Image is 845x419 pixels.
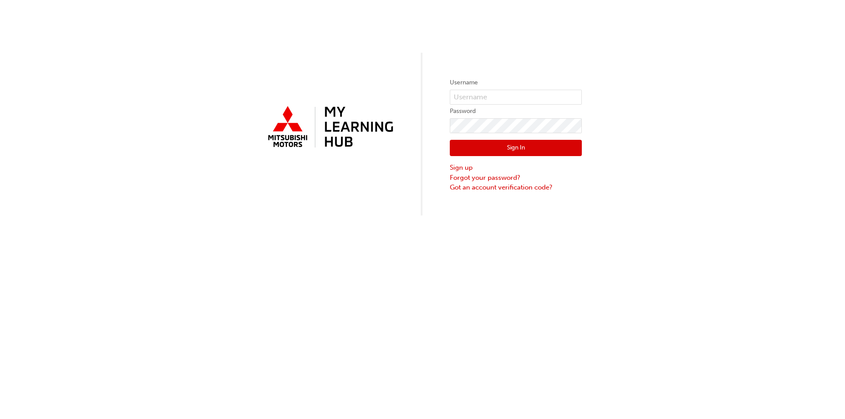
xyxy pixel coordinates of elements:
label: Password [450,106,582,117]
input: Username [450,90,582,105]
img: mmal [263,102,395,153]
label: Username [450,77,582,88]
a: Sign up [450,163,582,173]
a: Forgot your password? [450,173,582,183]
a: Got an account verification code? [450,182,582,193]
button: Sign In [450,140,582,157]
